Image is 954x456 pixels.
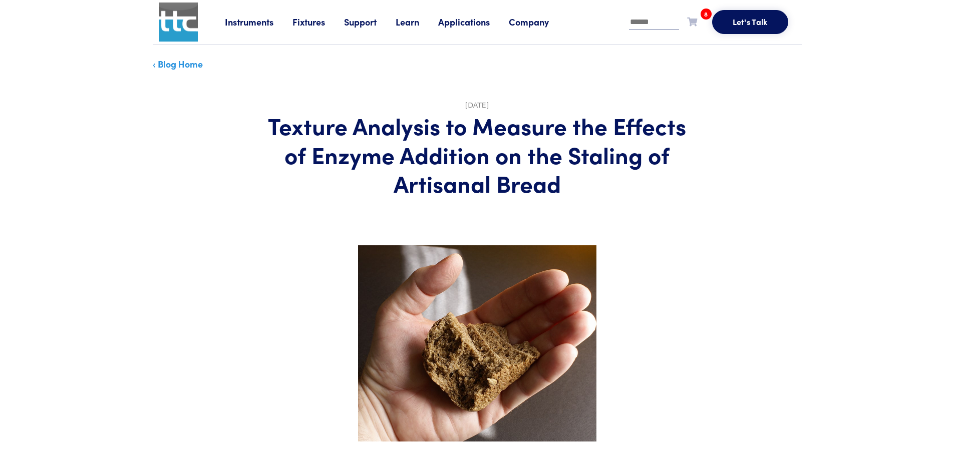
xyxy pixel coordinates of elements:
button: Let's Talk [712,10,788,34]
a: ‹ Blog Home [153,58,203,70]
a: Instruments [225,16,292,28]
a: Applications [438,16,509,28]
a: Fixtures [292,16,344,28]
time: [DATE] [465,101,489,109]
img: ttc_logo_1x1_v1.0.png [159,3,198,42]
img: image of hand holding bread [358,245,596,441]
a: Learn [396,16,438,28]
a: Company [509,16,568,28]
a: Support [344,16,396,28]
a: 8 [687,15,697,28]
h1: Texture Analysis to Measure the Effects of Enzyme Addition on the Staling of Artisanal Bread [259,111,695,198]
span: 8 [701,9,712,20]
